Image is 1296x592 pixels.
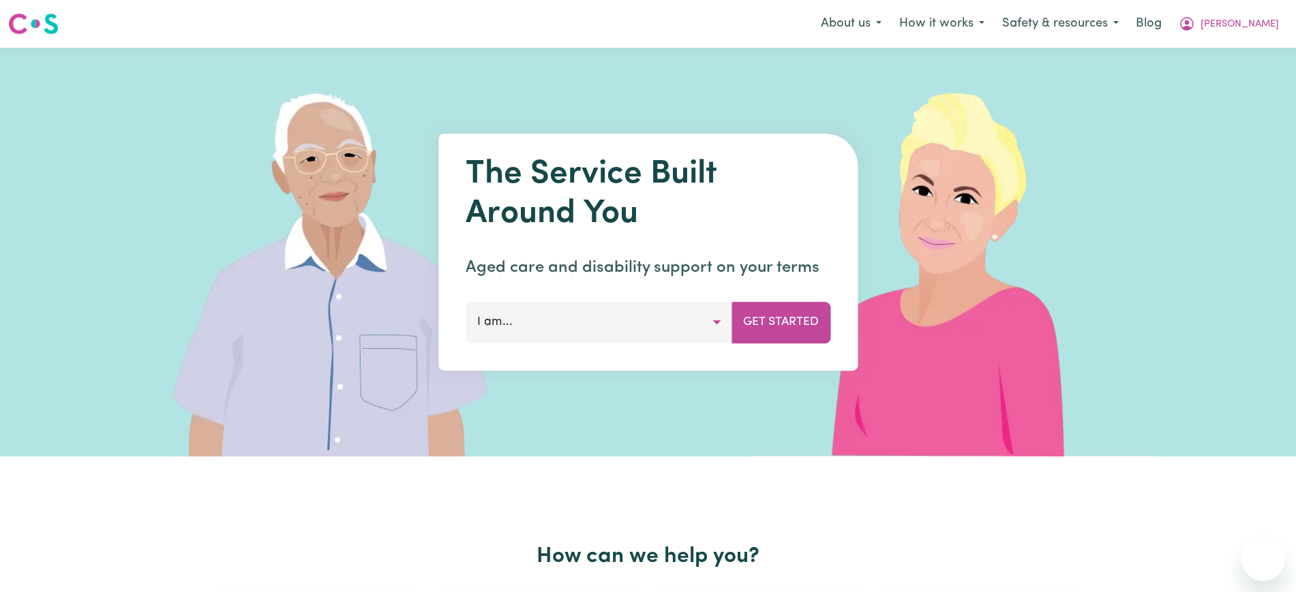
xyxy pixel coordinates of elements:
button: About us [812,10,890,38]
span: [PERSON_NAME] [1201,17,1279,32]
a: Careseekers logo [8,8,59,40]
button: How it works [890,10,993,38]
h1: The Service Built Around You [466,155,830,234]
button: Safety & resources [993,10,1128,38]
img: Careseekers logo [8,12,59,36]
h2: How can we help you? [207,544,1090,570]
iframe: Button to launch messaging window [1241,538,1285,581]
a: Blog [1128,9,1170,39]
button: My Account [1170,10,1288,38]
button: I am... [466,302,732,343]
button: Get Started [732,302,830,343]
p: Aged care and disability support on your terms [466,255,830,280]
